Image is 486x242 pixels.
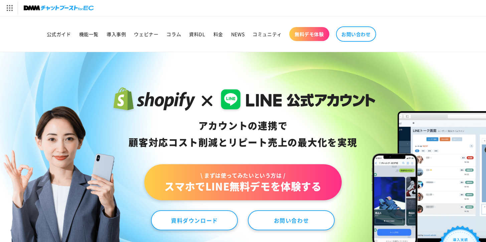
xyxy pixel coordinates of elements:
span: 機能一覧 [79,31,99,37]
span: 導入事例 [107,31,126,37]
a: 資料ダウンロード [151,210,238,230]
span: コミュニティ [253,31,282,37]
a: 導入事例 [103,27,130,41]
span: \ まずは使ってみたいという方は / [164,172,321,179]
a: お問い合わせ [336,26,376,42]
span: 資料DL [189,31,205,37]
a: 公式ガイド [43,27,75,41]
a: 資料DL [185,27,209,41]
a: お問い合わせ [248,210,335,230]
span: NEWS [231,31,245,37]
a: ウェビナー [130,27,162,41]
div: アカウントの連携で 顧客対応コスト削減と リピート売上の 最大化を実現 [111,117,375,151]
img: チャットブーストforEC [24,3,94,13]
span: 無料デモ体験 [295,31,324,37]
span: 公式ガイド [47,31,71,37]
span: コラム [166,31,181,37]
a: NEWS [227,27,249,41]
a: コミュニティ [249,27,286,41]
span: お問い合わせ [341,31,371,37]
a: 料金 [209,27,227,41]
img: サービス [1,1,18,15]
a: \ まずは使ってみたいという方は /スマホでLINE無料デモを体験する [144,164,341,200]
a: コラム [162,27,185,41]
span: ウェビナー [134,31,158,37]
a: 無料デモ体験 [289,27,329,41]
span: 料金 [213,31,223,37]
a: 機能一覧 [75,27,103,41]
